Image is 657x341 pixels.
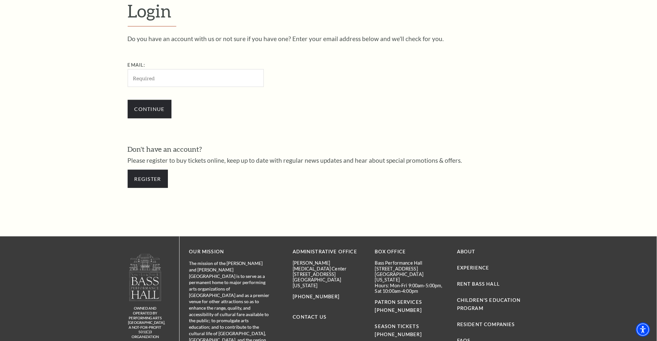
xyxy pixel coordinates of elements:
[375,260,447,266] p: Bass Performance Hall
[457,281,500,287] a: Rent Bass Hall
[457,322,515,327] a: Resident Companies
[457,298,521,311] a: Children's Education Program
[375,266,447,272] p: [STREET_ADDRESS]
[293,248,365,256] p: Administrative Office
[293,293,365,301] p: [PHONE_NUMBER]
[128,36,530,42] p: Do you have an account with us or not sure if you have one? Enter your email address below and we...
[128,170,168,188] a: Register
[457,265,489,271] a: Experience
[293,277,365,289] p: [GEOGRAPHIC_DATA][US_STATE]
[293,272,365,277] p: [STREET_ADDRESS]
[128,69,264,87] input: Required
[636,323,650,337] div: Accessibility Menu
[128,62,146,68] label: Email:
[375,248,447,256] p: BOX OFFICE
[128,157,530,163] p: Please register to buy tickets online, keep up to date with regular news updates and hear about s...
[129,254,162,301] img: logo-footer.png
[293,314,327,320] a: Contact Us
[128,306,162,339] p: owned and operated by Performing Arts [GEOGRAPHIC_DATA], A NOT-FOR-PROFIT 501(C)3 ORGANIZATION
[375,315,447,339] p: SEASON TICKETS [PHONE_NUMBER]
[293,260,365,272] p: [PERSON_NAME][MEDICAL_DATA] Center
[128,0,172,21] span: Login
[128,144,530,154] h3: Don't have an account?
[189,248,270,256] p: OUR MISSION
[128,100,171,118] input: Submit button
[457,249,475,255] a: About
[375,272,447,283] p: [GEOGRAPHIC_DATA][US_STATE]
[375,283,447,294] p: Hours: Mon-Fri 9:00am-5:00pm, Sat 10:00am-4:00pm
[375,299,447,315] p: PATRON SERVICES [PHONE_NUMBER]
